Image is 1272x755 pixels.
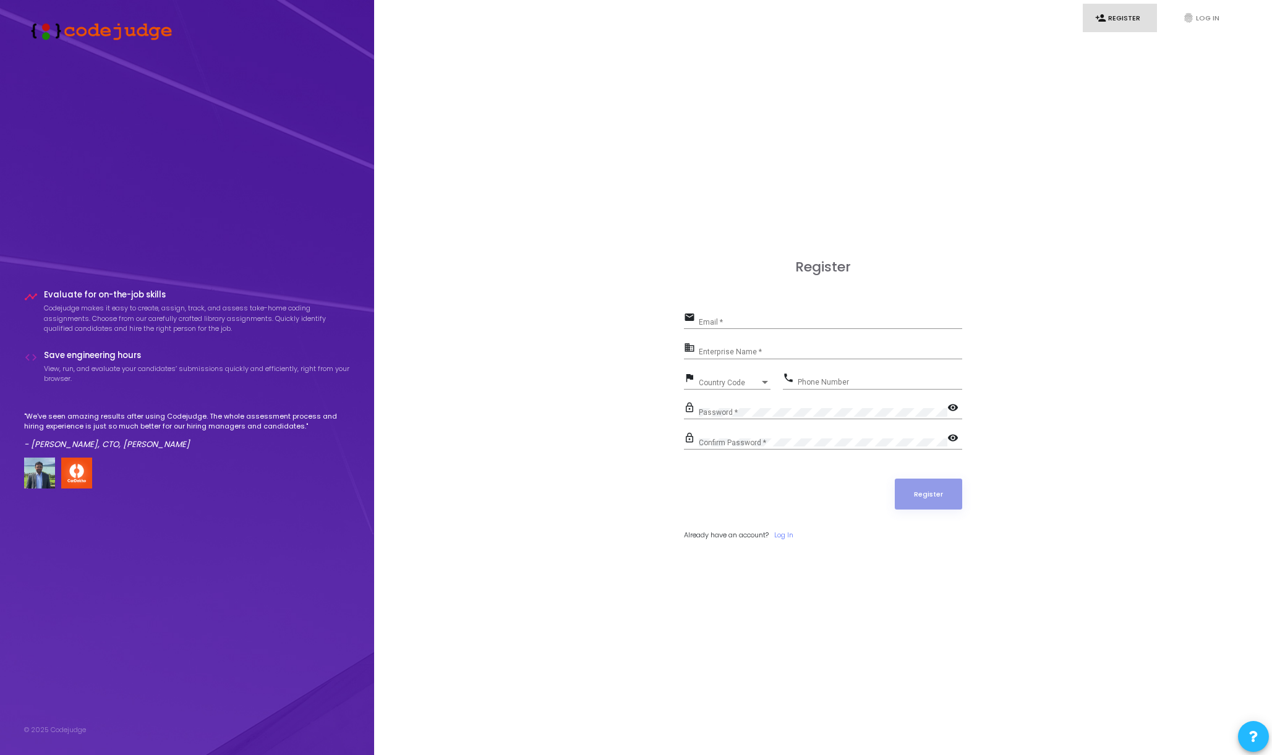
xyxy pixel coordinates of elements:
[699,379,759,386] span: Country Code
[699,318,962,326] input: Email
[684,311,699,326] mat-icon: email
[684,372,699,386] mat-icon: flag
[684,341,699,356] mat-icon: business
[24,725,86,735] div: © 2025 Codejudge
[1083,4,1157,33] a: person_addRegister
[1183,12,1194,23] i: fingerprint
[44,290,351,300] h4: Evaluate for on-the-job skills
[24,458,55,488] img: user image
[44,303,351,334] p: Codejudge makes it easy to create, assign, track, and assess take-home coding assignments. Choose...
[61,458,92,488] img: company-logo
[44,364,351,384] p: View, run, and evaluate your candidates’ submissions quickly and efficiently, right from your bro...
[684,530,769,540] span: Already have an account?
[24,290,38,304] i: timeline
[684,259,962,275] h3: Register
[44,351,351,360] h4: Save engineering hours
[947,432,962,446] mat-icon: visibility
[1171,4,1245,33] a: fingerprintLog In
[24,411,351,432] p: "We've seen amazing results after using Codejudge. The whole assessment process and hiring experi...
[1095,12,1106,23] i: person_add
[684,401,699,416] mat-icon: lock_outline
[24,438,190,450] em: - [PERSON_NAME], CTO, [PERSON_NAME]
[684,432,699,446] mat-icon: lock_outline
[24,351,38,364] i: code
[798,378,962,386] input: Phone Number
[699,348,962,357] input: Enterprise Name
[947,401,962,416] mat-icon: visibility
[895,479,963,510] button: Register
[774,530,793,540] a: Log In
[783,372,798,386] mat-icon: phone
